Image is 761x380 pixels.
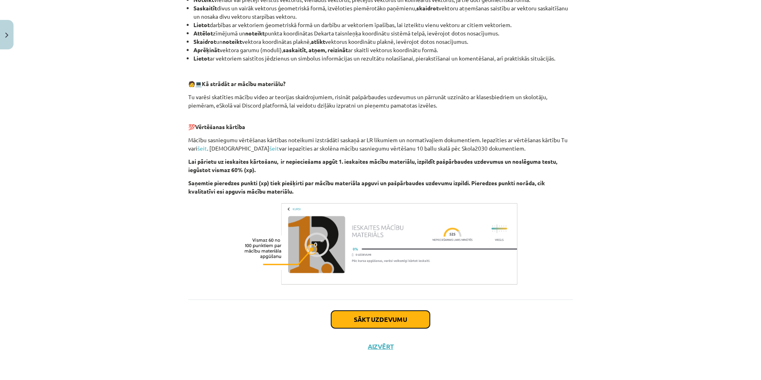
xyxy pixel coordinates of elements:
[193,38,216,45] b: Skaidrot
[193,29,213,37] b: Attēlot
[193,55,210,62] b: Lietot
[188,179,545,195] strong: Saņemtie pieredzes punkti (xp) tiek piešķirti par mācību materiāla apguvi un pašpārbaudes uzdevum...
[416,4,439,12] b: skaidrot
[193,37,573,46] li: un vektora koordinātas plaknē, vektorus koordinātu plaknē, ievērojot dotos nosacījumus.
[188,136,573,153] p: Mācību sasniegumu vērtēšanas kārtības noteikumi izstrādāti saskaņā ar LR likumiem un normatīvajie...
[222,38,242,45] b: noteikt
[188,158,557,173] strong: Lai pārietu uz ieskaites kārtošanu, ir nepieciešams apgūt 1. ieskaites mācību materiālu, izpildīt...
[193,4,573,21] li: divus un vairāk vektorus ģeometriskā formā, izvēloties piemērotāko paņēmienu, vektoru atņemšanas ...
[195,123,245,130] b: Vērtēšanas kārtība
[188,114,573,131] p: 💯
[245,29,265,37] b: noteikt
[193,54,573,63] li: ar vektoriem saistītos jēdzienus un simbolus informācijas un rezultātu nolasīšanai, pierakstīšana...
[283,46,348,53] b: saskaitīt, atņem, reizināt
[193,29,573,37] li: zīmējumā un punkta koordinātas Dekarta taisnleņķa koordinātu sistēmā telpā, ievērojot dotos nosac...
[188,93,573,110] p: Tu varēsi skatīties mācību video ar teorijas skaidrojumiem, risināt pašpārbaudes uzdevumus un pār...
[202,80,285,87] b: Kā strādāt ar mācību materiālu?
[269,145,279,152] a: šeit
[5,33,8,38] img: icon-close-lesson-0947bae3869378f0d4975bcd49f059093ad1ed9edebbc8119c70593378902aed.svg
[188,80,573,88] p: 🧑 💻
[193,46,220,53] b: Aprēķināt
[193,4,217,12] b: Saskaitīt
[193,21,573,29] li: darbības ar vektoriem ģeometriskā formā un darbību ar vektoriem īpašības, lai izteiktu vienu vekt...
[193,46,573,54] li: vektora garumu (moduli), ar skaitli vektorus koordinātu formā.
[193,21,210,28] b: Lietot
[331,311,430,328] button: Sākt uzdevumu
[365,343,396,351] button: Aizvērt
[197,145,207,152] a: šeit
[311,38,325,45] b: atlikt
